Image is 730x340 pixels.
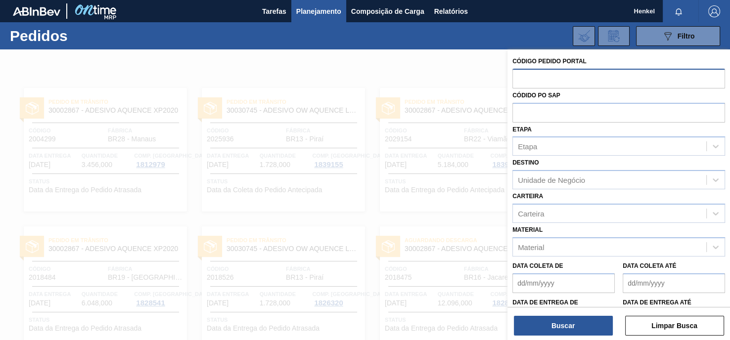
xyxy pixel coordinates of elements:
div: Solicitação de Revisão de Pedidos [598,26,630,46]
h1: Pedidos [10,30,151,42]
img: TNhmsLtSVTkK8tSr43FrP2fwEKptu5GPRR3wAAAABJRU5ErkJggg== [13,7,60,16]
div: Etapa [518,142,537,151]
span: Planejamento [296,5,341,17]
label: Destino [512,159,539,166]
label: Data de Entrega até [623,299,691,306]
div: Carteira [518,209,544,217]
button: Notificações [663,4,694,18]
span: Filtro [678,32,695,40]
label: Código Pedido Portal [512,58,587,65]
input: dd/mm/yyyy [512,273,615,293]
input: dd/mm/yyyy [623,273,725,293]
img: Logout [708,5,720,17]
label: Data de Entrega de [512,299,578,306]
button: Filtro [636,26,720,46]
span: Tarefas [262,5,286,17]
label: Etapa [512,126,532,133]
label: Material [512,226,543,233]
div: Material [518,243,544,251]
span: Composição de Carga [351,5,424,17]
div: Importar Negociações dos Pedidos [573,26,595,46]
label: Carteira [512,193,543,200]
label: Data coleta até [623,262,676,269]
label: Códido PO SAP [512,92,560,99]
span: Relatórios [434,5,468,17]
label: Data coleta de [512,262,563,269]
div: Unidade de Negócio [518,176,585,184]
